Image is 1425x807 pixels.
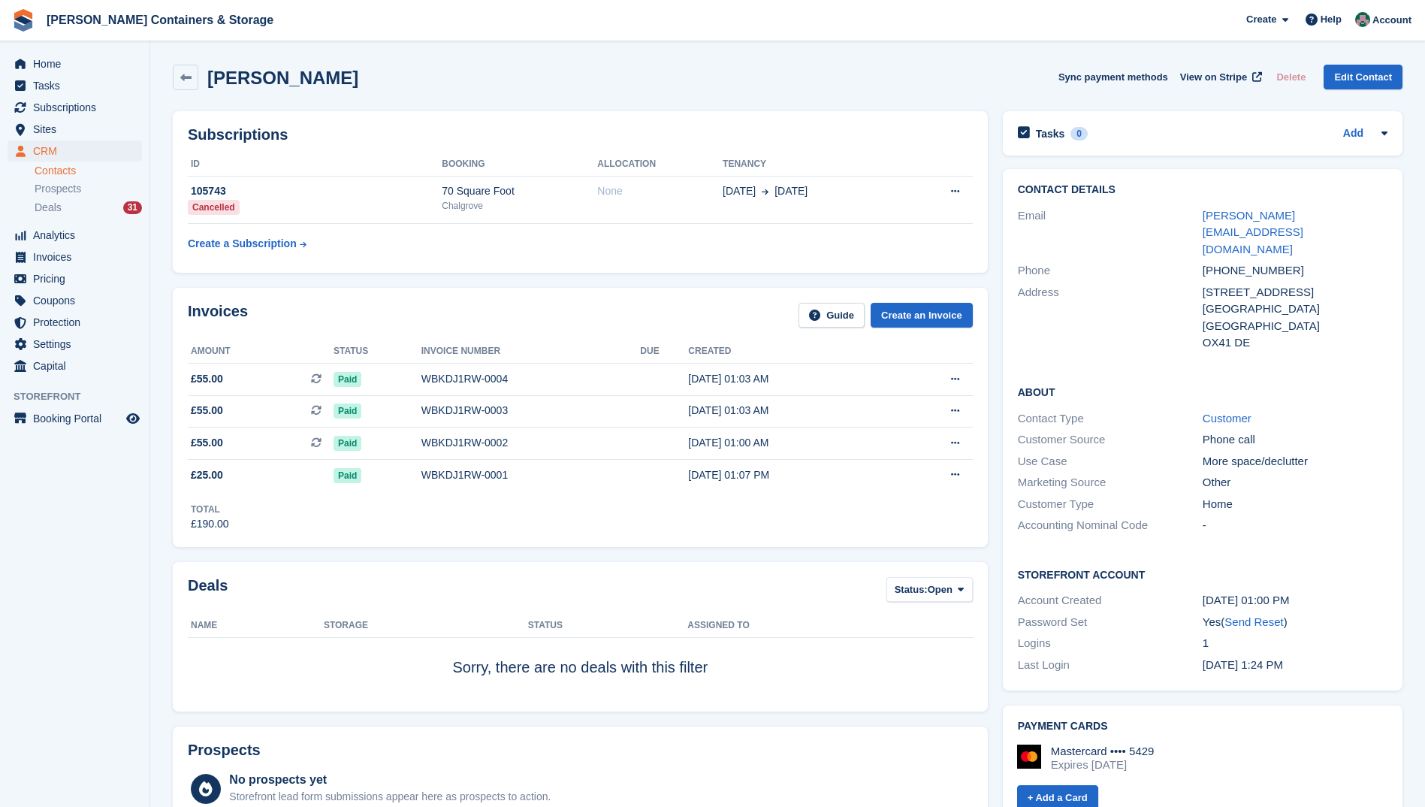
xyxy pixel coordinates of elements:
[1203,431,1387,449] div: Phone call
[1018,592,1203,609] div: Account Created
[1018,635,1203,652] div: Logins
[8,141,142,162] a: menu
[895,582,928,597] span: Status:
[35,181,142,197] a: Prospects
[35,200,142,216] a: Deals 31
[14,389,149,404] span: Storefront
[1018,721,1387,733] h2: Payment cards
[188,153,442,177] th: ID
[1203,614,1387,631] div: Yes
[1051,745,1155,758] div: Mastercard •••• 5429
[1058,65,1168,89] button: Sync payment methods
[191,516,229,532] div: £190.00
[8,119,142,140] a: menu
[1017,745,1041,769] img: Mastercard Logo
[1180,70,1247,85] span: View on Stripe
[1203,453,1387,470] div: More space/declutter
[723,183,756,199] span: [DATE]
[421,467,641,483] div: WBKDJ1RW-0001
[33,355,123,376] span: Capital
[452,659,708,676] span: Sorry, there are no deals with this filter
[1203,658,1283,671] time: 2025-09-02 12:24:15 UTC
[188,614,324,638] th: Name
[1221,615,1287,628] span: ( )
[35,201,62,215] span: Deals
[8,97,142,118] a: menu
[35,164,142,178] a: Contacts
[1324,65,1402,89] a: Edit Contact
[8,225,142,246] a: menu
[1203,334,1387,352] div: OX41 DE
[1018,474,1203,491] div: Marketing Source
[688,467,893,483] div: [DATE] 01:07 PM
[1051,758,1155,772] div: Expires [DATE]
[1036,127,1065,141] h2: Tasks
[774,183,808,199] span: [DATE]
[324,614,528,638] th: Storage
[33,141,123,162] span: CRM
[1203,496,1387,513] div: Home
[188,742,261,759] h2: Prospects
[124,410,142,428] a: Preview store
[35,182,81,196] span: Prospects
[1203,301,1387,318] div: [GEOGRAPHIC_DATA]
[1270,65,1312,89] button: Delete
[421,340,641,364] th: Invoice number
[1224,615,1283,628] a: Send Reset
[8,408,142,429] a: menu
[188,230,306,258] a: Create a Subscription
[8,268,142,289] a: menu
[1018,284,1203,352] div: Address
[33,268,123,289] span: Pricing
[188,303,248,328] h2: Invoices
[1372,13,1411,28] span: Account
[33,408,123,429] span: Booking Portal
[33,53,123,74] span: Home
[188,577,228,605] h2: Deals
[8,246,142,267] a: menu
[191,467,223,483] span: £25.00
[1203,635,1387,652] div: 1
[33,225,123,246] span: Analytics
[188,340,334,364] th: Amount
[334,372,361,387] span: Paid
[1203,318,1387,335] div: [GEOGRAPHIC_DATA]
[442,183,597,199] div: 70 Square Foot
[1018,184,1387,196] h2: Contact Details
[1018,496,1203,513] div: Customer Type
[191,435,223,451] span: £55.00
[33,290,123,311] span: Coupons
[207,68,358,88] h2: [PERSON_NAME]
[928,582,953,597] span: Open
[1343,125,1363,143] a: Add
[442,199,597,213] div: Chalgrove
[421,371,641,387] div: WBKDJ1RW-0004
[723,153,905,177] th: Tenancy
[191,403,223,419] span: £55.00
[1018,517,1203,534] div: Accounting Nominal Code
[8,334,142,355] a: menu
[1203,517,1387,534] div: -
[229,789,551,805] div: Storefront lead form submissions appear here as prospects to action.
[1203,209,1303,255] a: [PERSON_NAME][EMAIL_ADDRESS][DOMAIN_NAME]
[1018,657,1203,674] div: Last Login
[421,435,641,451] div: WBKDJ1RW-0002
[188,200,240,215] div: Cancelled
[1321,12,1342,27] span: Help
[528,614,688,638] th: Status
[687,614,972,638] th: Assigned to
[1203,474,1387,491] div: Other
[421,403,641,419] div: WBKDJ1RW-0003
[33,75,123,96] span: Tasks
[334,436,361,451] span: Paid
[33,97,123,118] span: Subscriptions
[688,435,893,451] div: [DATE] 01:00 AM
[799,303,865,328] a: Guide
[1018,453,1203,470] div: Use Case
[1246,12,1276,27] span: Create
[33,246,123,267] span: Invoices
[188,236,297,252] div: Create a Subscription
[1018,207,1203,258] div: Email
[1203,262,1387,280] div: [PHONE_NUMBER]
[229,771,551,789] div: No prospects yet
